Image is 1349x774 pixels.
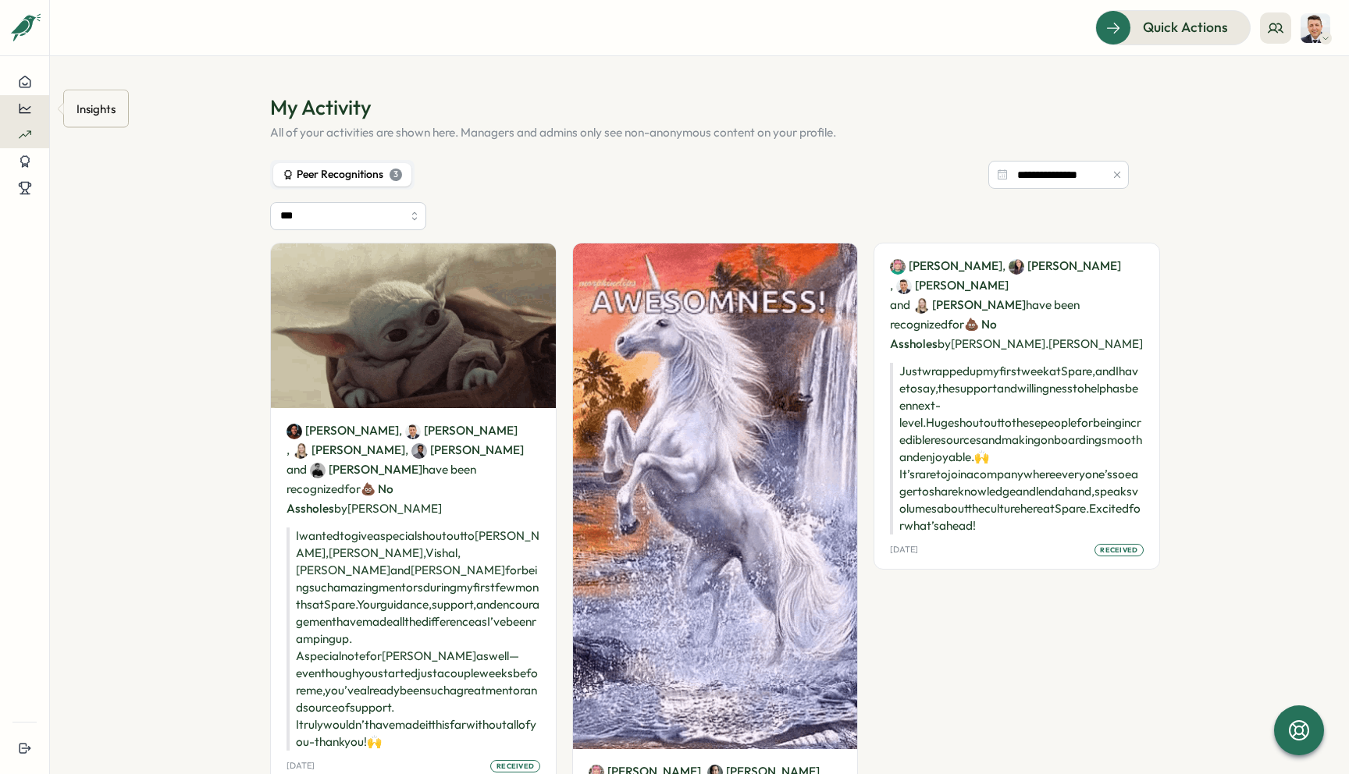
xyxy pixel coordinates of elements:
[948,317,964,332] span: for
[287,440,405,460] span: ,
[913,298,929,314] img: Sarah McCurrach
[405,424,421,439] img: Matt Savel
[73,97,119,121] div: Insights
[1143,17,1228,37] span: Quick Actions
[405,422,518,439] a: Matt Savel[PERSON_NAME]
[1009,257,1121,275] a: Dani Wheatley[PERSON_NAME]
[310,461,422,478] a: Kevin[PERSON_NAME]
[896,279,912,294] img: Matt Savel
[287,761,315,771] p: [DATE]
[270,124,1129,141] p: All of your activities are shown here. Managers and admins only see non-anonymous content on your...
[890,259,906,275] img: Destani Engel
[890,545,918,555] p: [DATE]
[270,94,1129,121] h1: My Activity
[287,461,307,478] span: and
[890,257,1002,275] a: Destani Engel[PERSON_NAME]
[573,243,858,749] img: Recognition Image
[411,442,524,459] a: Vishal Reddy[PERSON_NAME]
[287,481,393,516] span: 💩 No Assholes
[896,277,1009,294] a: Matt Savel[PERSON_NAME]
[1095,10,1251,44] button: Quick Actions
[287,527,540,751] p: I wanted to give a special shoutout to [PERSON_NAME], [PERSON_NAME], Vishal, [PERSON_NAME] and [P...
[890,296,910,314] span: and
[1009,259,1024,275] img: Dani Wheatley
[890,275,1009,295] span: ,
[283,166,402,183] div: Peer Recognitions
[293,443,308,459] img: Sarah McCurrach
[310,463,326,478] img: Kevin
[399,421,518,440] span: ,
[913,296,1026,314] a: Sarah McCurrach[PERSON_NAME]
[1100,545,1137,556] span: received
[1301,13,1330,43] img: Matt Savel
[411,443,427,459] img: Vishal Reddy
[390,169,402,181] div: 3
[405,440,524,460] span: ,
[287,424,302,439] img: Reza Parvizi
[287,421,540,518] p: have been recognized by [PERSON_NAME]
[890,256,1144,353] p: have been recognized by [PERSON_NAME].[PERSON_NAME]
[890,363,1144,534] p: Just wrapped up my first week at Spare, and I have to say, the support and willingness to help ha...
[287,422,399,439] a: Reza Parvizi[PERSON_NAME]
[293,442,405,459] a: Sarah McCurrach[PERSON_NAME]
[271,243,556,408] img: Recognition Image
[497,761,534,772] span: received
[344,481,361,496] span: for
[1002,256,1121,275] span: ,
